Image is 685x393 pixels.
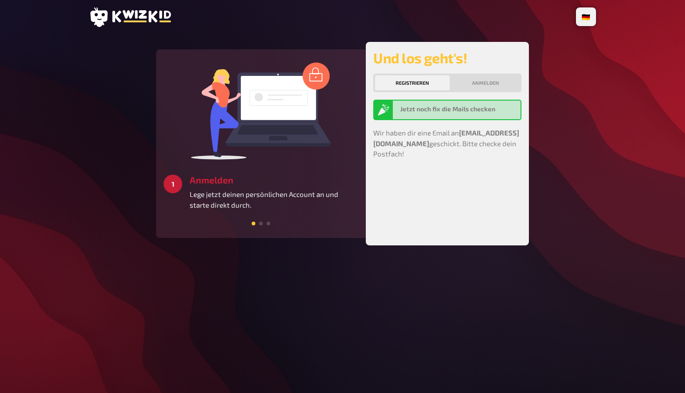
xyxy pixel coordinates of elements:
[578,9,594,24] li: 🇩🇪
[190,175,358,185] h3: Anmelden
[373,128,521,159] p: Wir haben dir eine Email an geschickt. Bitte checke dein Postfach!
[375,75,450,90] button: Registrieren
[400,105,495,113] b: Jetzt noch fix die Mails checken
[452,75,520,90] button: Anmelden
[190,189,358,210] p: Lege jetzt deinen persönlichen Account an und starte direkt durch.
[373,129,519,148] strong: [EMAIL_ADDRESS][DOMAIN_NAME]
[191,62,331,160] img: log in
[373,49,521,66] h2: Und los geht's!
[164,175,182,193] div: 1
